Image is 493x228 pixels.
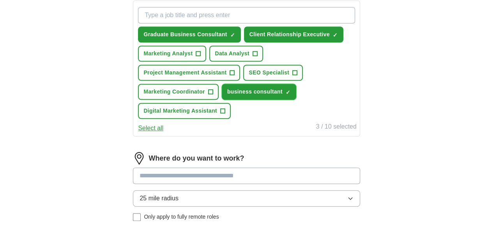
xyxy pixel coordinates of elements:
[209,46,263,62] button: Data Analyst
[316,122,357,133] div: 3 / 10 selected
[215,49,249,58] span: Data Analyst
[222,84,296,100] button: business consultant✓
[286,89,290,95] span: ✓
[249,69,289,77] span: SEO Specialist
[138,27,240,42] button: Graduate Business Consultant✓
[138,124,163,133] button: Select all
[133,190,360,207] button: 25 mile radius
[243,65,303,81] button: SEO Specialist
[138,7,355,23] input: Type a job title and press enter
[133,152,145,164] img: location.png
[227,88,283,96] span: business consultant
[138,84,218,100] button: Marketing Coordinator
[244,27,343,42] button: Client Relationship Executive✓
[133,213,141,221] input: Only apply to fully remote roles
[230,32,235,38] span: ✓
[140,194,178,203] span: 25 mile radius
[143,49,193,58] span: Marketing Analyst
[143,88,205,96] span: Marketing Coordinator
[138,65,240,81] button: Project Management Assistant
[138,46,206,62] button: Marketing Analyst
[148,153,244,164] label: Where do you want to work?
[143,107,217,115] span: Digital Marketing Assistant
[249,30,330,39] span: Client Relationship Executive
[333,32,338,38] span: ✓
[138,103,231,119] button: Digital Marketing Assistant
[143,69,226,77] span: Project Management Assistant
[144,213,219,221] span: Only apply to fully remote roles
[143,30,227,39] span: Graduate Business Consultant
